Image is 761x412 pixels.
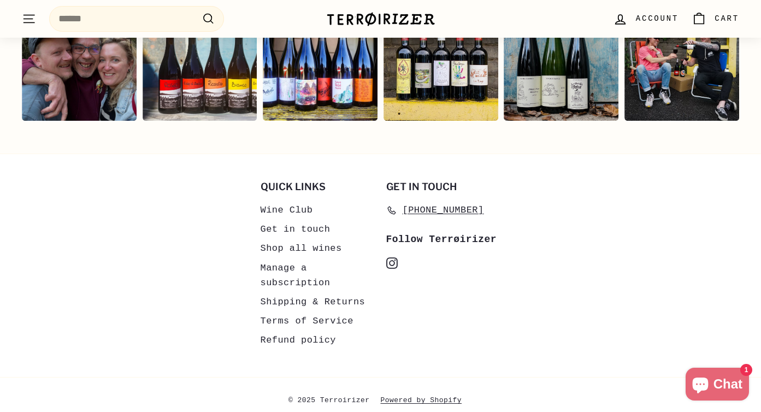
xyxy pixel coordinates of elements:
[261,292,365,311] a: Shipping & Returns
[504,6,619,121] div: Instagram post opens in a popup
[261,239,342,258] a: Shop all wines
[386,181,501,192] h2: Get in touch
[263,6,377,121] div: Instagram post opens in a popup
[22,6,137,121] div: Instagram post opens in a popup
[261,311,353,331] a: Terms of Service
[715,13,739,25] span: Cart
[682,368,752,403] inbox-online-store-chat: Shopify online store chat
[384,6,498,121] div: Instagram post opens in a popup
[685,3,746,35] a: Cart
[636,13,679,25] span: Account
[606,3,685,35] a: Account
[143,6,257,121] div: Instagram post opens in a popup
[624,6,739,121] div: Instagram post opens in a popup
[261,220,331,239] a: Get in touch
[261,181,375,192] h2: Quick links
[261,258,375,292] a: Manage a subscription
[261,331,336,350] a: Refund policy
[381,394,473,408] a: Powered by Shopify
[261,201,313,220] a: Wine Club
[288,394,381,408] span: © 2025 Terroirizer
[386,232,501,248] div: Follow Terrøirizer
[386,201,484,220] a: [PHONE_NUMBER]
[403,203,484,217] span: [PHONE_NUMBER]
